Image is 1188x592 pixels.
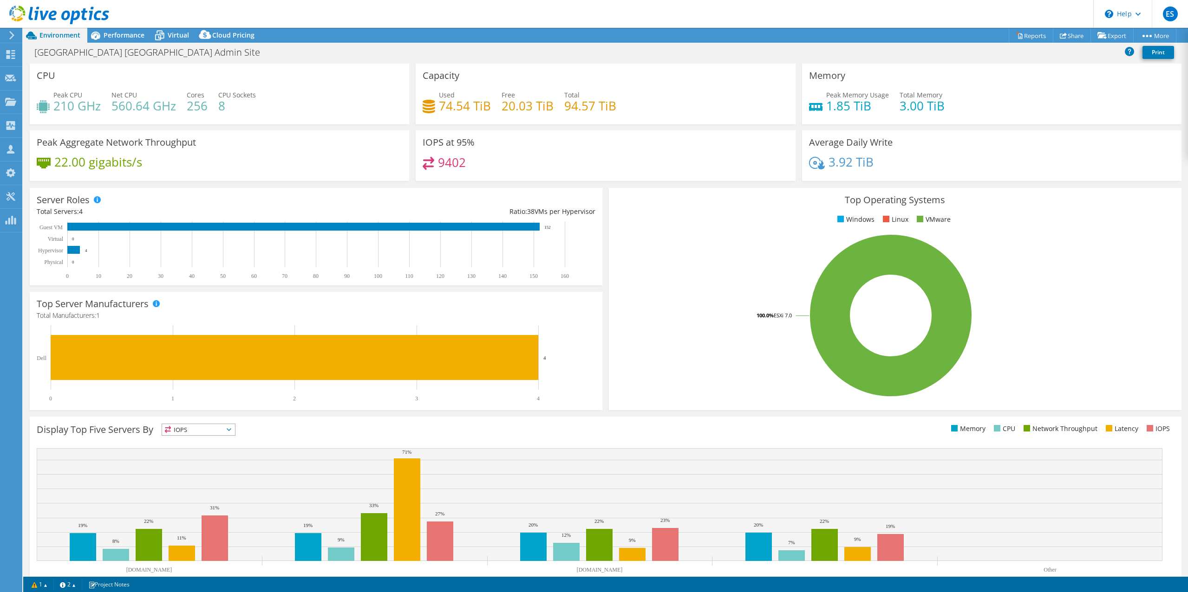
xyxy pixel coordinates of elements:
h4: 210 GHz [53,101,101,111]
h4: 3.92 TiB [829,157,874,167]
text: [DOMAIN_NAME] [352,576,398,583]
text: 100 [374,273,382,279]
span: Peak Memory Usage [826,90,889,99]
li: Windows [835,214,875,225]
text: 19% [886,523,895,529]
h4: 256 [187,101,208,111]
text: 22% [594,518,604,524]
text: Physical [44,259,63,265]
span: ES [1163,6,1178,21]
li: VMware [914,214,951,225]
text: 120 [436,273,444,279]
h3: Memory [809,71,845,81]
span: CPU Sockets [218,90,256,99]
div: Total Servers: [37,206,316,217]
h4: 9402 [438,157,466,167]
h4: 74.54 TiB [439,101,491,111]
a: Reports [1009,28,1053,43]
text: 4 [85,248,87,253]
span: 1 [96,311,100,320]
h3: Average Daily Write [809,137,893,148]
a: 2 [53,579,82,590]
text: 2 [293,395,296,402]
h3: Top Operating Systems [616,195,1175,205]
h4: 22.00 gigabits/s [54,157,142,167]
span: Cores [187,90,204,99]
text: 22% [144,518,153,524]
text: 4 [537,395,540,402]
text: 130 [467,273,476,279]
text: 140 [498,273,507,279]
a: Share [1053,28,1091,43]
text: 0 [72,260,74,264]
h4: 1.85 TiB [826,101,889,111]
text: 71% [402,449,411,455]
text: 60 [251,273,257,279]
h4: 560.64 GHz [111,101,176,111]
span: Performance [104,31,144,39]
text: 19% [303,522,313,528]
span: Cloud Pricing [212,31,255,39]
text: 20% [529,522,538,528]
text: Other [1044,566,1056,573]
text: 3 [415,395,418,402]
text: 0 [66,273,69,279]
a: Export [1090,28,1134,43]
span: Free [502,90,515,99]
text: 33% [369,502,379,508]
text: 20% [754,522,763,528]
text: 23% [660,517,670,523]
span: Environment [39,31,80,39]
h4: 94.57 TiB [564,101,616,111]
text: Virtual [48,236,64,242]
tspan: 100.0% [757,312,774,319]
text: 160 [561,273,569,279]
li: Latency [1103,424,1138,434]
span: Virtual [168,31,189,39]
text: 0 [49,395,52,402]
text: Guest VM [39,224,63,231]
h3: Server Roles [37,195,90,205]
span: Total Memory [900,90,942,99]
text: 40 [189,273,195,279]
li: CPU [992,424,1015,434]
text: [DOMAIN_NAME] [126,566,172,573]
span: 4 [79,207,83,216]
text: 90 [344,273,350,279]
text: 150 [529,273,538,279]
h4: 8 [218,101,256,111]
text: 20 [127,273,132,279]
li: Linux [881,214,908,225]
a: More [1133,28,1176,43]
h3: CPU [37,71,55,81]
text: 10 [96,273,101,279]
text: 9% [854,536,861,542]
li: Network Throughput [1021,424,1097,434]
text: 9% [338,537,345,542]
span: 38 [527,207,535,216]
span: Total [564,90,580,99]
h3: Capacity [423,71,459,81]
span: IOPS [162,424,235,435]
text: 80 [313,273,319,279]
h3: Top Server Manufacturers [37,299,149,309]
text: 19% [78,522,87,528]
tspan: ESXi 7.0 [774,312,792,319]
span: Peak CPU [53,90,82,99]
text: 8% [112,538,119,544]
h4: 3.00 TiB [900,101,945,111]
text: 7% [788,540,795,545]
text: 152 [544,225,551,230]
text: Dell [37,355,46,361]
div: Ratio: VMs per Hypervisor [316,206,595,217]
text: 4 [543,355,546,360]
text: 70 [282,273,287,279]
text: Hypervisor [38,247,63,254]
h4: 20.03 TiB [502,101,554,111]
h3: IOPS at 95% [423,137,475,148]
a: Project Notes [82,579,136,590]
text: 11% [177,535,186,541]
text: 0 [72,237,74,241]
h3: Peak Aggregate Network Throughput [37,137,196,148]
text: 22% [820,518,829,524]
